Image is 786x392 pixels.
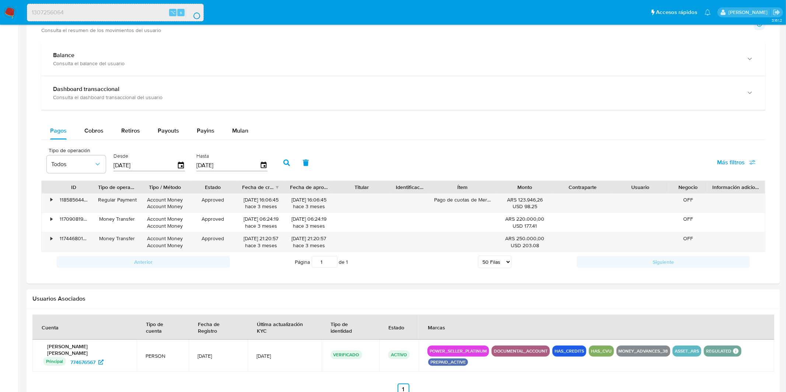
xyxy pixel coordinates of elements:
[705,9,711,15] a: Notificaciones
[180,9,182,16] span: s
[773,8,780,16] a: Salir
[32,295,774,302] h2: Usuarios Asociados
[656,8,697,16] span: Accesos rápidos
[729,9,770,16] p: lautaro.chamorro@mercadolibre.com
[772,17,782,23] span: 3.161.2
[27,8,203,17] input: Buscar usuario o caso...
[170,9,176,16] span: ⌥
[186,7,201,18] button: search-icon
